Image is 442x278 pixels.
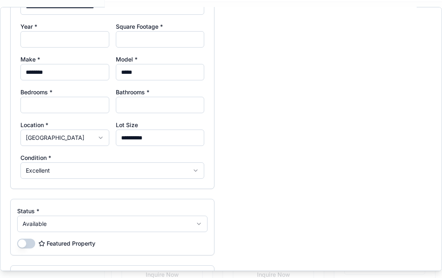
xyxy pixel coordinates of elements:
[20,56,40,63] label: Make *
[20,23,37,30] label: Year *
[20,154,51,161] label: Condition *
[17,207,39,214] label: Status *
[116,23,163,30] label: Square Footage *
[116,89,149,96] label: Bathrooms *
[20,89,52,96] label: Bedrooms *
[38,240,95,247] label: Featured Property
[20,121,48,128] label: Location *
[116,121,138,128] label: Lot Size
[116,56,138,63] label: Model *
